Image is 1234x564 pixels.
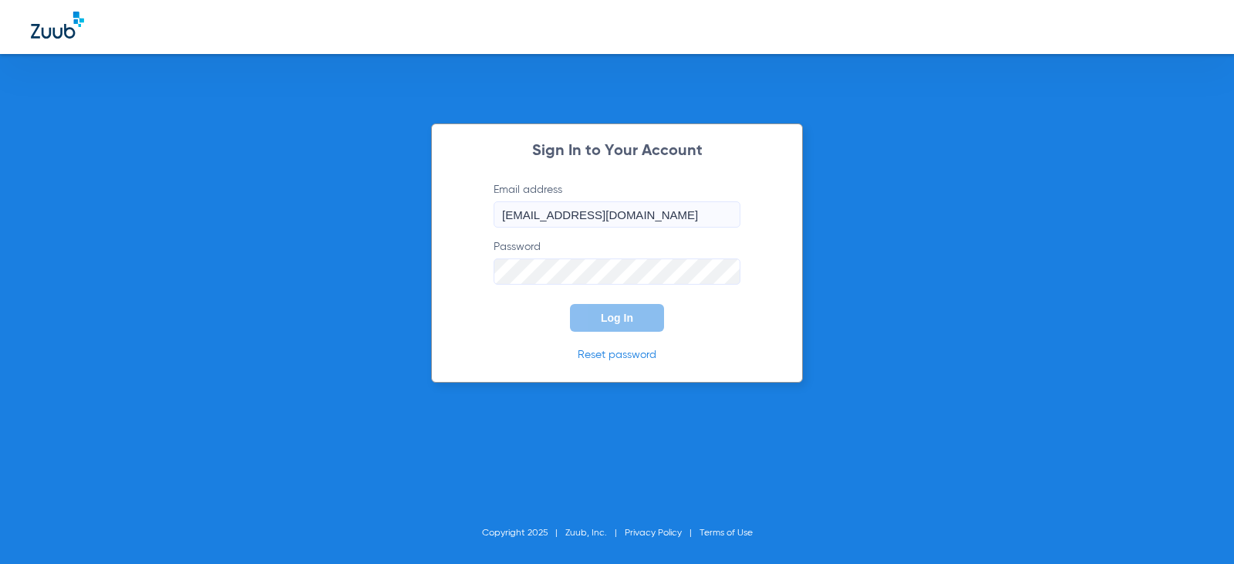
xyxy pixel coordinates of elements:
img: Zuub Logo [31,12,84,39]
input: Email address [494,201,740,228]
input: Password [494,258,740,285]
li: Zuub, Inc. [565,525,625,541]
h2: Sign In to Your Account [470,144,764,159]
a: Reset password [578,350,656,360]
label: Email address [494,182,740,228]
li: Copyright 2025 [482,525,565,541]
label: Password [494,239,740,285]
a: Privacy Policy [625,529,682,538]
span: Log In [601,312,633,324]
a: Terms of Use [700,529,753,538]
button: Log In [570,304,664,332]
